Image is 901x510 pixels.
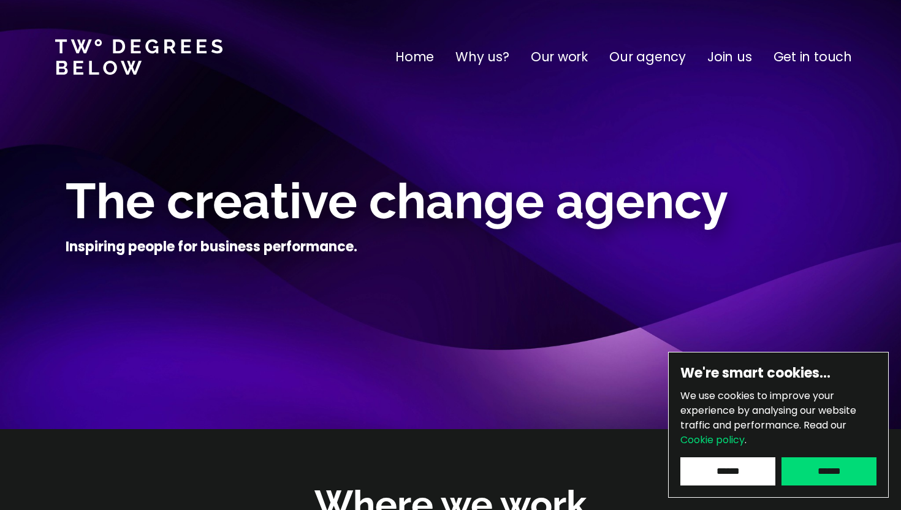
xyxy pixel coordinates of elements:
a: Our work [531,47,588,67]
span: Read our . [680,418,846,447]
p: We use cookies to improve your experience by analysing our website traffic and performance. [680,389,876,447]
a: Join us [707,47,752,67]
h4: Inspiring people for business performance. [66,238,357,256]
h6: We're smart cookies… [680,364,876,382]
a: Get in touch [774,47,852,67]
a: Why us? [455,47,509,67]
a: Cookie policy [680,433,745,447]
a: Our agency [609,47,686,67]
a: Home [395,47,434,67]
span: The creative change agency [66,172,728,230]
